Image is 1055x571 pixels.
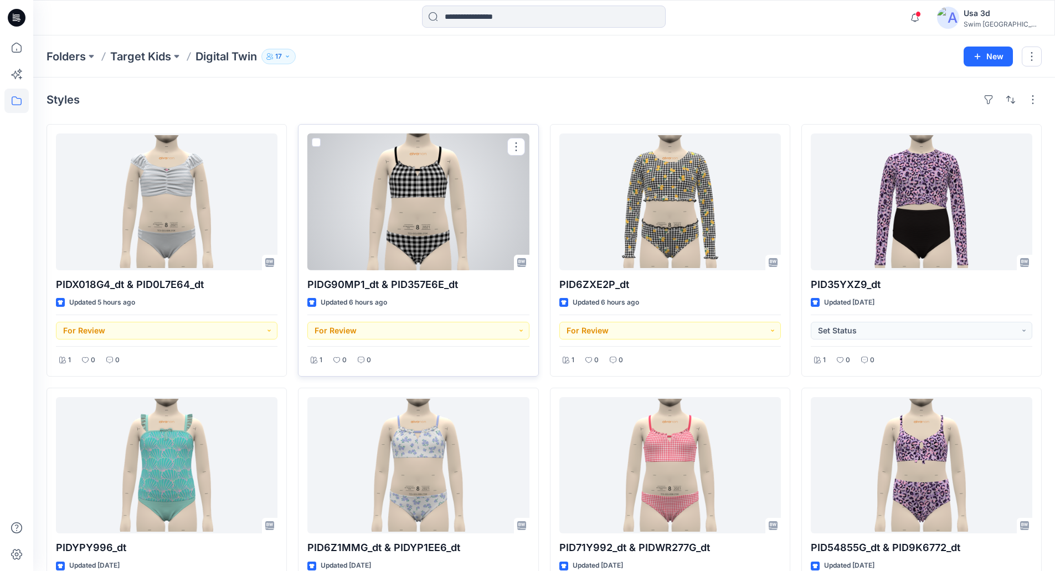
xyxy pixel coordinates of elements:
a: PIDYPY996_dt [56,397,277,534]
p: 0 [367,354,371,366]
img: avatar [937,7,959,29]
a: PID71Y992_dt & PIDWR277G_dt [559,397,781,534]
p: PID71Y992_dt & PIDWR277G_dt [559,540,781,555]
a: Target Kids [110,49,171,64]
p: Updated [DATE] [824,297,874,308]
a: Folders [47,49,86,64]
p: PID54855G_dt & PID9K6772_dt [811,540,1032,555]
p: PID6ZXE2P_dt [559,277,781,292]
button: 17 [261,49,296,64]
h4: Styles [47,93,80,106]
p: 0 [870,354,874,366]
p: 0 [115,354,120,366]
p: Digital Twin [195,49,257,64]
p: 0 [594,354,599,366]
p: 1 [320,354,322,366]
a: PID54855G_dt & PID9K6772_dt [811,397,1032,534]
p: 17 [275,50,282,63]
p: 1 [68,354,71,366]
p: PIDYPY996_dt [56,540,277,555]
p: 0 [846,354,850,366]
p: 0 [619,354,623,366]
p: 0 [342,354,347,366]
a: PID35YXZ9_dt [811,133,1032,270]
a: PIDG90MP1_dt & PID357E6E_dt [307,133,529,270]
button: New [964,47,1013,66]
p: PIDG90MP1_dt & PID357E6E_dt [307,277,529,292]
div: Swim [GEOGRAPHIC_DATA] [964,20,1041,28]
p: PID35YXZ9_dt [811,277,1032,292]
a: PIDX018G4_dt & PID0L7E64_dt [56,133,277,270]
a: PID6Z1MMG_dt & PIDYP1EE6_dt [307,397,529,534]
p: PID6Z1MMG_dt & PIDYP1EE6_dt [307,540,529,555]
p: Updated 6 hours ago [321,297,387,308]
p: 0 [91,354,95,366]
p: 1 [572,354,574,366]
div: Usa 3d [964,7,1041,20]
p: 1 [823,354,826,366]
p: PIDX018G4_dt & PID0L7E64_dt [56,277,277,292]
a: PID6ZXE2P_dt [559,133,781,270]
p: Updated 6 hours ago [573,297,639,308]
p: Updated 5 hours ago [69,297,135,308]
